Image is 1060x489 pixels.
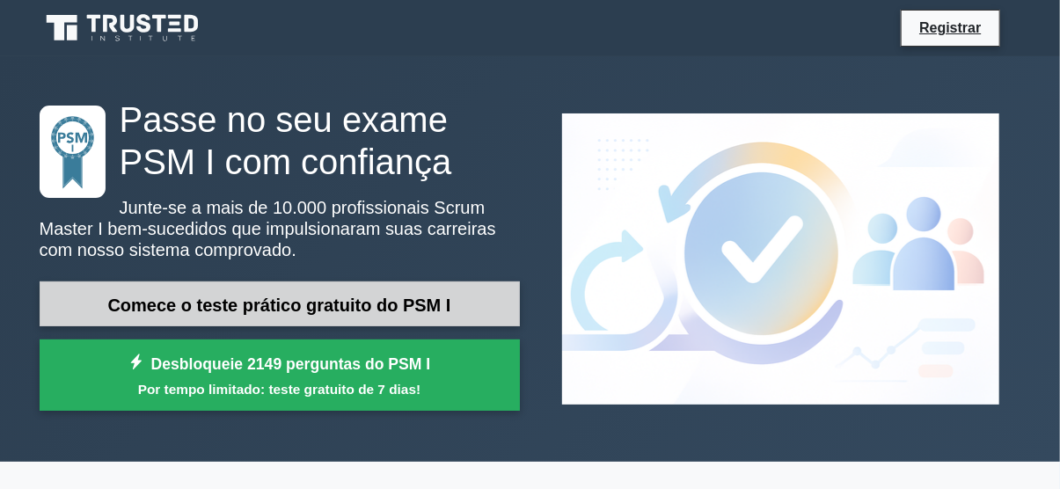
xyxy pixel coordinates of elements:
img: Prévia do Professional Scrum Master I [548,99,1013,419]
font: Junte-se a mais de 10.000 profissionais Scrum Master I bem-sucedidos que impulsionaram suas carre... [40,198,496,259]
a: Comece o teste prático gratuito do PSM I [40,281,520,326]
font: Passe no seu exame PSM I com confiança [120,100,452,181]
font: Por tempo limitado: teste gratuito de 7 dias! [138,382,421,397]
a: Desbloqueie 2149 perguntas do PSM IPor tempo limitado: teste gratuito de 7 dias! [40,339,520,411]
font: Registrar [919,20,981,35]
font: Comece o teste prático gratuito do PSM I [107,296,450,315]
font: Desbloqueie 2149 perguntas do PSM I [151,355,431,373]
a: Registrar [909,17,991,39]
